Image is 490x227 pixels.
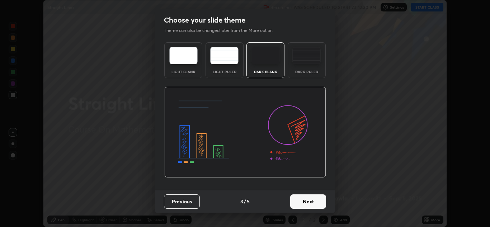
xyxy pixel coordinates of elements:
div: Dark Ruled [292,70,321,74]
p: Theme can also be changed later from the More option [164,27,280,34]
div: Light Ruled [210,70,239,74]
img: lightTheme.e5ed3b09.svg [169,47,198,64]
img: darkTheme.f0cc69e5.svg [251,47,280,64]
div: Light Blank [169,70,198,74]
h4: / [244,198,246,205]
img: darkThemeBanner.d06ce4a2.svg [164,87,326,178]
h2: Choose your slide theme [164,15,245,25]
button: Next [290,194,326,209]
div: Dark Blank [251,70,280,74]
h4: 3 [240,198,243,205]
button: Previous [164,194,200,209]
h4: 5 [247,198,250,205]
img: lightRuledTheme.5fabf969.svg [210,47,239,64]
img: darkRuledTheme.de295e13.svg [292,47,321,64]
